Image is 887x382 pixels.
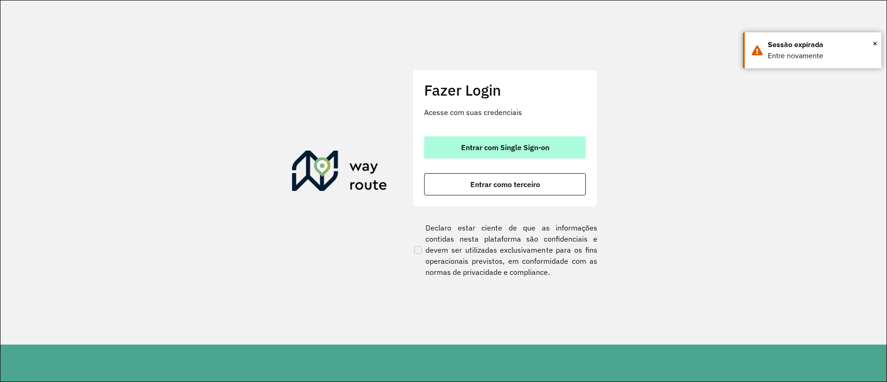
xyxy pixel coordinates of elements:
[424,173,586,195] button: button
[424,81,586,99] h2: Fazer Login
[768,50,875,61] div: Entre novamente
[768,39,875,50] div: Sessão expirada
[424,136,586,158] button: button
[424,107,586,118] p: Acesse com suas credenciais
[873,36,877,50] span: ×
[470,181,540,188] span: Entrar como terceiro
[873,36,877,50] button: Close
[413,222,597,278] label: Declaro estar ciente de que as informações contidas nesta plataforma são confidenciais e devem se...
[461,144,549,151] span: Entrar com Single Sign-on
[292,151,387,195] img: Roteirizador AmbevTech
